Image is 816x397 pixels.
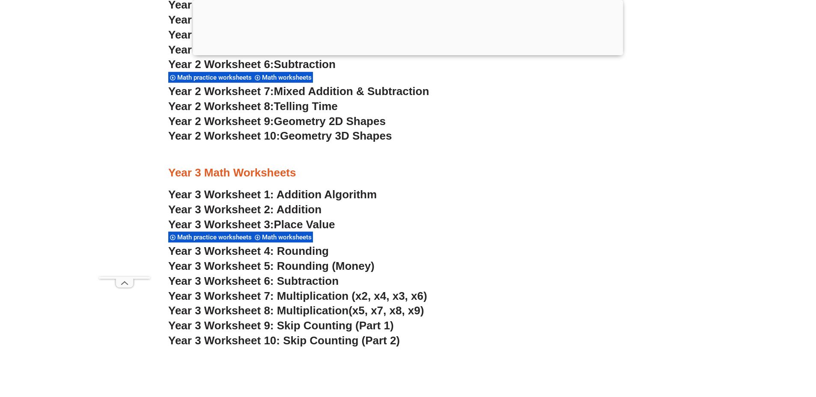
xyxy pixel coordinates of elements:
span: Geometry 2D Shapes [274,115,386,128]
span: Mixed Addition & Subtraction [274,85,429,98]
a: Year 3 Worksheet 7: Multiplication (x2, x4, x3, x6) [168,290,427,302]
div: Math worksheets [253,231,313,243]
span: Addition [274,43,319,56]
span: Year 2 Worksheet 4: [168,28,274,41]
a: Year 3 Worksheet 10: Skip Counting (Part 2) [168,334,400,347]
span: Year 2 Worksheet 9: [168,115,274,128]
span: Math practice worksheets [177,233,254,241]
span: Year 2 Worksheet 5: [168,43,274,56]
a: Year 2 Worksheet 6:Subtraction [168,58,336,71]
iframe: Advertisement [99,20,150,277]
a: Year 3 Worksheet 5: Rounding (Money) [168,260,375,272]
span: Telling Time [274,100,338,113]
span: Year 2 Worksheet 8: [168,100,274,113]
span: Place Value [274,218,335,231]
span: Year 2 Worksheet 10: [168,129,280,142]
span: Math worksheets [262,233,314,241]
iframe: Chat Widget [673,300,816,397]
a: Year 2 Worksheet 4:Counting Money [168,28,361,41]
a: Year 2 Worksheet 8:Telling Time [168,100,338,113]
span: Year 2 Worksheet 3: [168,13,274,26]
span: Subtraction [274,58,336,71]
a: Year 3 Worksheet 6: Subtraction [168,275,339,287]
span: Year 3 Worksheet 8: Multiplication [168,304,348,317]
span: Geometry 3D Shapes [280,129,392,142]
a: Year 2 Worksheet 3:Rounding [168,13,326,26]
span: (x5, x7, x8, x9) [348,304,424,317]
span: Year 2 Worksheet 7: [168,85,274,98]
div: Math practice worksheets [168,72,253,83]
a: Year 3 Worksheet 8: Multiplication(x5, x7, x8, x9) [168,304,424,317]
a: Year 2 Worksheet 5:Addition [168,43,319,56]
span: Math worksheets [262,74,314,81]
a: Year 3 Worksheet 3:Place Value [168,218,335,231]
h3: Year 3 Math Worksheets [168,166,648,180]
span: Year 2 Worksheet 6: [168,58,274,71]
a: Year 2 Worksheet 7:Mixed Addition & Subtraction [168,85,429,98]
a: Year 3 Worksheet 1: Addition Algorithm [168,188,377,201]
span: Year 3 Worksheet 3: [168,218,274,231]
a: Year 3 Worksheet 2: Addition [168,203,322,216]
a: Year 3 Worksheet 9: Skip Counting (Part 1) [168,319,394,332]
div: Math worksheets [253,72,313,83]
span: Math practice worksheets [177,74,254,81]
a: Year 2 Worksheet 9:Geometry 2D Shapes [168,115,386,128]
a: Year 2 Worksheet 10:Geometry 3D Shapes [168,129,392,142]
a: Year 3 Worksheet 4: Rounding [168,245,329,257]
div: Math practice worksheets [168,231,253,243]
